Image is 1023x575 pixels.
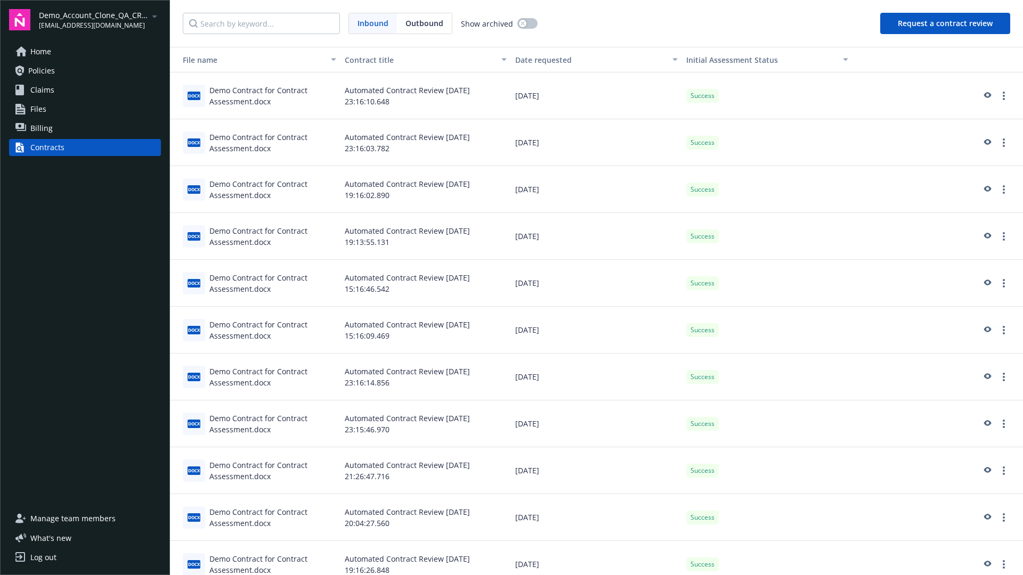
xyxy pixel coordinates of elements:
a: Files [9,101,161,118]
span: docx [188,513,200,521]
div: Demo Contract for Contract Assessment.docx [209,272,336,294]
div: Toggle SortBy [686,54,837,65]
span: Show archived [461,18,513,29]
span: Success [691,232,715,241]
a: more [997,89,1010,102]
a: Manage team members [9,510,161,527]
span: docx [188,92,200,100]
button: Request a contract review [880,13,1010,34]
span: Success [691,419,715,429]
div: [DATE] [511,213,681,260]
span: Success [691,278,715,288]
div: [DATE] [511,166,681,213]
span: Billing [30,120,53,137]
div: Automated Contract Review [DATE] 23:15:46.970 [340,400,511,447]
a: preview [980,183,993,196]
a: arrowDropDown [148,10,161,22]
a: Contracts [9,139,161,156]
span: Home [30,43,51,60]
button: Date requested [511,47,681,72]
div: Demo Contract for Contract Assessment.docx [209,319,336,341]
div: Contract title [345,54,495,65]
span: docx [188,420,200,428]
a: Billing [9,120,161,137]
div: [DATE] [511,400,681,447]
a: more [997,371,1010,383]
span: docx [188,279,200,287]
div: [DATE] [511,260,681,307]
div: File name [174,54,324,65]
span: docx [188,232,200,240]
span: Manage team members [30,510,116,527]
span: Demo_Account_Clone_QA_CR_Tests_Demo [39,10,148,21]
a: preview [980,371,993,383]
span: Outbound [405,18,443,29]
div: Demo Contract for Contract Assessment.docx [209,459,336,482]
input: Search by keyword... [183,13,340,34]
button: Contract title [340,47,511,72]
a: more [997,417,1010,430]
span: docx [188,138,200,146]
a: Policies [9,62,161,79]
div: Automated Contract Review [DATE] 20:04:27.560 [340,494,511,541]
span: docx [188,185,200,193]
span: docx [188,466,200,474]
span: Success [691,91,715,101]
span: What ' s new [30,532,71,544]
span: Success [691,513,715,522]
a: preview [980,511,993,524]
a: more [997,183,1010,196]
img: navigator-logo.svg [9,9,30,30]
a: preview [980,277,993,290]
div: [DATE] [511,307,681,354]
span: Claims [30,81,54,98]
span: Success [691,466,715,475]
div: [DATE] [511,447,681,494]
div: Automated Contract Review [DATE] 19:13:55.131 [340,213,511,260]
div: Demo Contract for Contract Assessment.docx [209,85,336,107]
a: more [997,511,1010,524]
div: [DATE] [511,72,681,119]
span: Initial Assessment Status [686,55,778,65]
a: preview [980,230,993,243]
div: Demo Contract for Contract Assessment.docx [209,506,336,529]
span: docx [188,373,200,381]
span: Success [691,185,715,194]
a: preview [980,464,993,477]
div: [DATE] [511,494,681,541]
div: Demo Contract for Contract Assessment.docx [209,413,336,435]
span: docx [188,326,200,334]
a: Claims [9,81,161,98]
a: Home [9,43,161,60]
button: Demo_Account_Clone_QA_CR_Tests_Demo[EMAIL_ADDRESS][DOMAIN_NAME]arrowDropDown [39,9,161,30]
a: more [997,464,1010,477]
a: more [997,324,1010,336]
div: Automated Contract Review [DATE] 19:16:02.890 [340,166,511,213]
span: Success [691,138,715,147]
span: docx [188,560,200,568]
span: Outbound [397,13,452,34]
div: Demo Contract for Contract Assessment.docx [209,366,336,388]
div: Log out [30,549,56,566]
a: more [997,136,1010,149]
div: Demo Contract for Contract Assessment.docx [209,225,336,248]
div: Date requested [515,54,665,65]
span: Inbound [358,18,388,29]
a: preview [980,89,993,102]
a: preview [980,417,993,430]
span: Success [691,325,715,335]
a: more [997,277,1010,290]
span: Success [691,560,715,569]
div: Automated Contract Review [DATE] 23:16:10.648 [340,72,511,119]
div: Demo Contract for Contract Assessment.docx [209,178,336,201]
a: more [997,230,1010,243]
span: Success [691,372,715,382]
a: preview [980,324,993,336]
a: preview [980,136,993,149]
div: Automated Contract Review [DATE] 15:16:09.469 [340,307,511,354]
span: Files [30,101,46,118]
div: [DATE] [511,119,681,166]
button: What's new [9,532,88,544]
div: [DATE] [511,354,681,400]
div: Contracts [30,139,64,156]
